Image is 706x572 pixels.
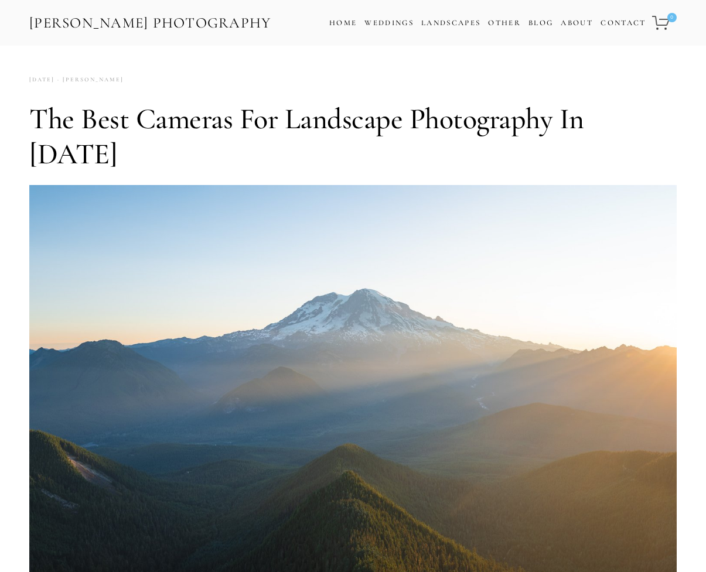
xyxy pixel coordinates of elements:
[329,15,357,32] a: Home
[667,13,677,22] span: 0
[488,18,521,28] a: Other
[29,101,677,172] h1: The Best Cameras for Landscape Photography in [DATE]
[650,9,678,37] a: 0 items in cart
[29,72,54,88] time: [DATE]
[528,15,553,32] a: Blog
[28,10,272,36] a: [PERSON_NAME] Photography
[421,18,480,28] a: Landscapes
[364,18,414,28] a: Weddings
[54,72,124,88] a: [PERSON_NAME]
[561,15,593,32] a: About
[601,15,646,32] a: Contact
